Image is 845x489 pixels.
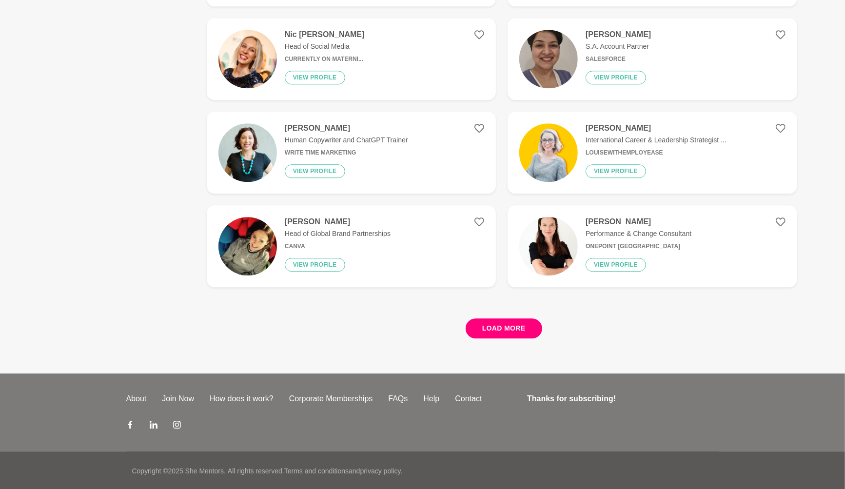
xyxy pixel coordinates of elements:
[132,466,226,476] p: Copyright © 2025 She Mentors .
[586,135,727,145] p: International Career & Leadership Strategist ...
[586,164,646,178] button: View profile
[202,393,281,405] a: How does it work?
[285,30,365,39] h4: Nic [PERSON_NAME]
[126,420,134,432] a: Facebook
[519,30,578,88] img: e59a39b84642d658b434229eee1dc29664fc0109-2208x2944.jpg
[508,18,797,100] a: [PERSON_NAME]S.A. Account PartnerSalesforceView profile
[466,318,542,338] button: Load more
[285,243,391,250] h6: Canva
[586,41,651,52] p: S.A. Account Partner
[586,229,691,239] p: Performance & Change Consultant
[586,56,651,63] h6: Salesforce
[586,149,727,156] h6: LouiseWithEmployEase
[285,164,345,178] button: View profile
[519,123,578,182] img: ec32ca9dd266c48f35506263bca8bc2fe6332073-1080x1080.jpg
[285,71,345,84] button: View profile
[586,217,691,227] h4: [PERSON_NAME]
[285,135,408,145] p: Human Copywriter and ChatGPT Trainer
[285,41,365,52] p: Head of Social Media
[380,393,415,405] a: FAQs
[207,112,496,194] a: [PERSON_NAME]Human Copywriter and ChatGPT TrainerWrite Time MarketingView profile
[508,112,797,194] a: [PERSON_NAME]International Career & Leadership Strategist ...LouiseWithEmployEaseView profile
[519,217,578,275] img: ce0d4de94f798b7e57d479c035e179cddad7f78f-3000x3750.jpg
[508,205,797,287] a: [PERSON_NAME]Performance & Change ConsultantOnepoint [GEOGRAPHIC_DATA]View profile
[218,217,277,275] img: 54605115a077ceb37cfc1c43eabba84df2f09209-1080x1080.png
[285,258,345,272] button: View profile
[586,258,646,272] button: View profile
[586,243,691,250] h6: Onepoint [GEOGRAPHIC_DATA]
[285,56,365,63] h6: Currently on materni...
[285,229,391,239] p: Head of Global Brand Partnerships
[173,420,181,432] a: Instagram
[586,30,651,39] h4: [PERSON_NAME]
[284,467,349,475] a: Terms and conditions
[218,30,277,88] img: bc5406f5438c4326ca2f16f729db6657ab9c7d44-999x999.jpg
[527,393,713,405] h4: Thanks for subscribing!
[360,467,401,475] a: privacy policy
[207,18,496,100] a: Nic [PERSON_NAME]Head of Social MediaCurrently on materni...View profile
[150,420,157,432] a: LinkedIn
[285,123,408,133] h4: [PERSON_NAME]
[285,149,408,156] h6: Write Time Marketing
[281,393,381,405] a: Corporate Memberships
[415,393,447,405] a: Help
[218,123,277,182] img: d23c5d747409ddbc4b9e56d76c517aa97c00692b-1080x1080.png
[118,393,155,405] a: About
[207,205,496,287] a: [PERSON_NAME]Head of Global Brand PartnershipsCanvaView profile
[154,393,202,405] a: Join Now
[447,393,490,405] a: Contact
[586,71,646,84] button: View profile
[586,123,727,133] h4: [PERSON_NAME]
[285,217,391,227] h4: [PERSON_NAME]
[228,466,402,476] p: All rights reserved. and .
